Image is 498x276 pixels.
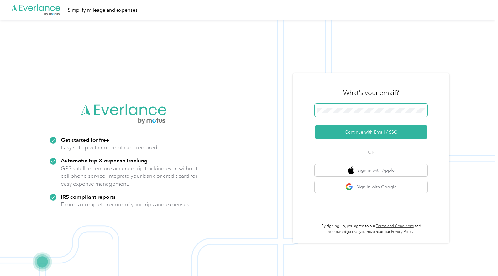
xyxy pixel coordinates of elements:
[391,229,413,234] a: Privacy Policy
[61,136,109,143] strong: Get started for free
[61,201,191,208] p: Export a complete record of your trips and expenses.
[61,157,148,164] strong: Automatic trip & expense tracking
[61,193,116,200] strong: IRS compliant reports
[315,223,427,234] p: By signing up, you agree to our and acknowledge that you have read our .
[315,125,427,139] button: Continue with Email / SSO
[315,164,427,176] button: apple logoSign in with Apple
[68,6,138,14] div: Simplify mileage and expenses
[348,166,354,174] img: apple logo
[315,181,427,193] button: google logoSign in with Google
[376,224,414,228] a: Terms and Conditions
[61,165,198,188] p: GPS satellites ensure accurate trip tracking even without cell phone service. Integrate your bank...
[345,183,353,191] img: google logo
[61,144,157,151] p: Easy set up with no credit card required
[360,149,382,156] span: OR
[343,88,399,97] h3: What's your email?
